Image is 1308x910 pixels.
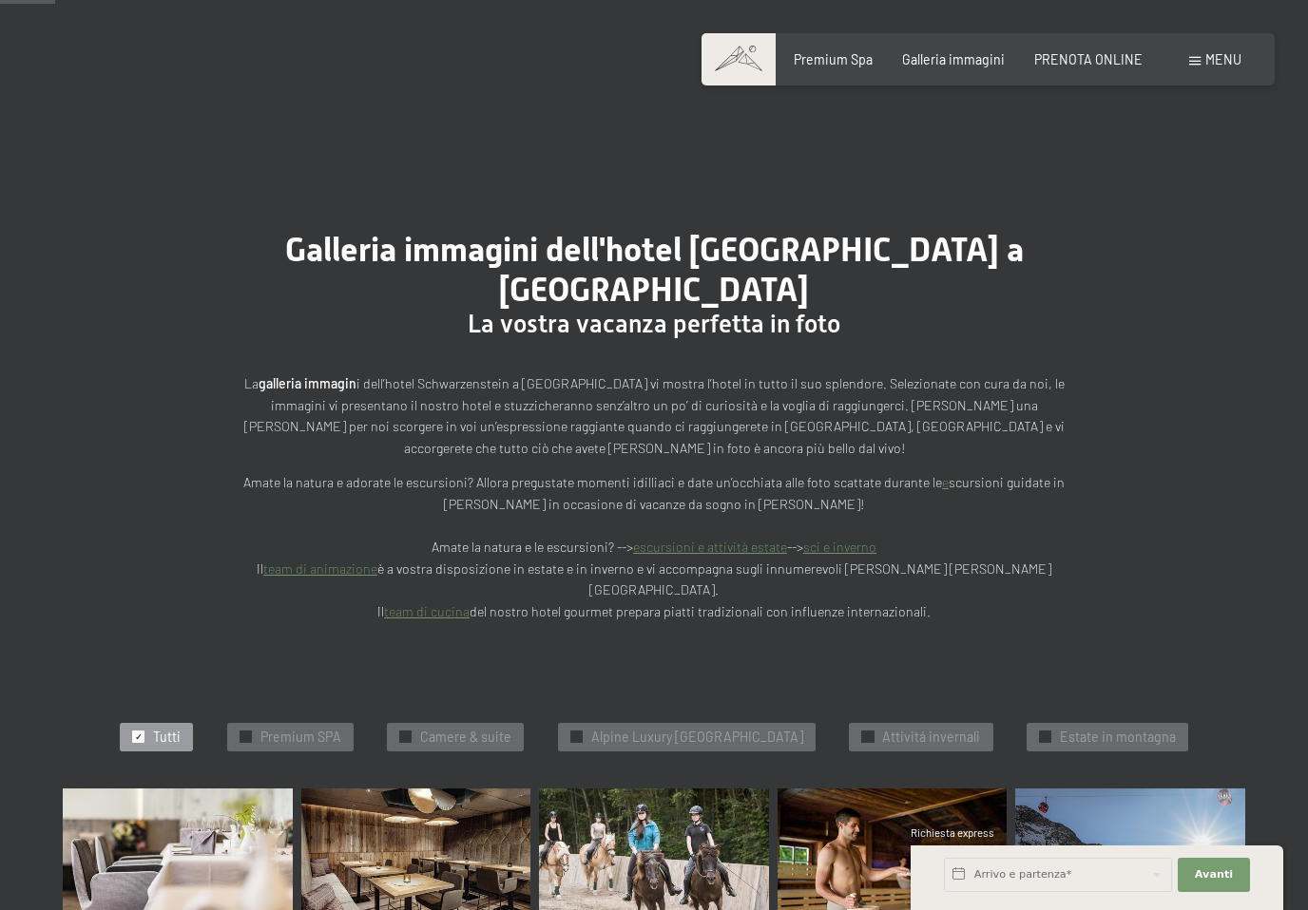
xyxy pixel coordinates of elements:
[384,603,470,619] a: team di cucina
[263,560,377,577] a: team di animazione
[1060,728,1176,747] span: Estate in montagna
[902,51,1005,67] a: Galleria immagini
[285,230,1024,309] span: Galleria immagini dell'hotel [GEOGRAPHIC_DATA] a [GEOGRAPHIC_DATA]
[260,728,341,747] span: Premium SPA
[1205,51,1241,67] span: Menu
[402,731,410,743] span: ✓
[1195,867,1233,882] span: Avanti
[468,310,840,338] span: La vostra vacanza perfetta in foto
[794,51,873,67] a: Premium Spa
[633,539,787,555] a: escursioni e attività estate
[911,826,994,839] span: Richiesta express
[236,373,1072,459] p: La i dell’hotel Schwarzenstein a [GEOGRAPHIC_DATA] vi mostra l’hotel in tutto il suo splendore. S...
[1034,51,1143,67] a: PRENOTA ONLINE
[420,728,511,747] span: Camere & suite
[1178,858,1250,892] button: Avanti
[259,375,356,391] strong: galleria immagin
[572,731,580,743] span: ✓
[135,731,143,743] span: ✓
[236,472,1072,622] p: Amate la natura e adorate le escursioni? Allora pregustate momenti idilliaci e date un’occhiata a...
[882,728,980,747] span: Attivitá invernali
[803,539,876,555] a: sci e inverno
[942,474,949,490] a: e
[1041,731,1048,743] span: ✓
[153,728,181,747] span: Tutti
[591,728,803,747] span: Alpine Luxury [GEOGRAPHIC_DATA]
[864,731,872,743] span: ✓
[241,731,249,743] span: ✓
